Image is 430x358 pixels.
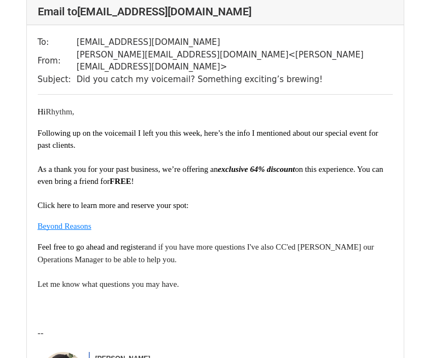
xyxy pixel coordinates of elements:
[38,165,386,186] span: on this experience. You can even bring a friend for !
[77,36,393,49] td: [EMAIL_ADDRESS][DOMAIN_NAME]
[77,49,393,73] td: [PERSON_NAME][EMAIL_ADDRESS][DOMAIN_NAME] < [PERSON_NAME][EMAIL_ADDRESS][DOMAIN_NAME] >
[38,328,44,338] span: --
[38,165,218,174] span: As a thank you for your past business, we’re offering an
[38,201,189,210] span: Click here to learn more and reserve your spot:
[77,73,393,86] td: Did you catch my voicemail? Something exciting’s brewing!
[38,280,179,288] span: Let me know what questions you may have.
[38,129,381,149] span: Following up on the voicemail I left you this week, here’s the info I mentioned about our special...
[38,222,91,230] span: Beyond Reasons
[38,242,376,264] span: and if you have more questions I've also CC'ed [PERSON_NAME] our Operations Manager to be able to...
[218,165,295,174] span: exclusive 64% discount
[38,107,74,116] font: Rhythm,
[38,221,91,231] a: Beyond Reasons
[38,5,393,18] h4: Email to [EMAIL_ADDRESS][DOMAIN_NAME]
[375,305,430,358] iframe: Chat Widget
[38,242,145,251] span: Feel free to go ahead and register
[38,107,46,116] font: Hi
[38,36,77,49] td: To:
[38,73,77,86] td: Subject:
[38,49,77,73] td: From:
[110,177,131,186] b: FREE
